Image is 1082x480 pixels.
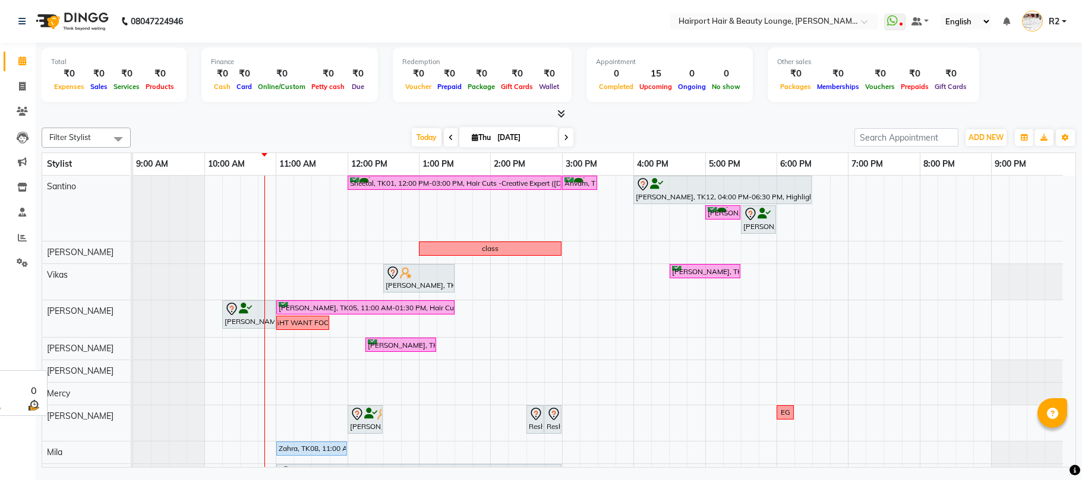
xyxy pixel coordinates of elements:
[709,67,743,81] div: 0
[636,82,675,91] span: Upcoming
[255,82,308,91] span: Online/Custom
[131,5,183,38] b: 08047224946
[862,82,898,91] span: Vouchers
[87,82,111,91] span: Sales
[207,317,399,328] div: [PERSON_NAME] MIGHT WANT FOOT MASSAGE OR PEDI
[434,82,465,91] span: Prepaid
[636,67,675,81] div: 15
[47,181,76,192] span: Santino
[349,407,381,432] div: [PERSON_NAME], TK09, 12:00 PM-12:30 PM, Peel Of Wax- Bikini
[412,128,441,147] span: Today
[47,447,62,457] span: Mila
[898,67,932,81] div: ₹0
[308,67,348,81] div: ₹0
[596,57,743,67] div: Appointment
[528,407,542,432] div: Reshma, TK04, 02:30 PM-02:45 PM, Threading Eyebrows
[634,155,671,173] a: 4:00 PM
[49,132,91,142] span: Filter Stylist
[308,82,348,91] span: Petty cash
[211,67,234,81] div: ₹0
[30,5,112,38] img: logo
[349,177,560,189] div: Sheetal, TK01, 12:00 PM-03:00 PM, Hair Cuts -Creative Expert ([DEMOGRAPHIC_DATA]),Highlights- Upt...
[814,67,862,81] div: ₹0
[349,82,367,91] span: Due
[675,82,709,91] span: Ongoing
[87,67,111,81] div: ₹0
[536,67,562,81] div: ₹0
[563,177,596,189] div: Anvam, TK11, 03:00 PM-03:30 PM, Hair Cuts -Creative Expert ([DEMOGRAPHIC_DATA])
[255,67,308,81] div: ₹0
[675,67,709,81] div: 0
[211,57,368,67] div: Finance
[596,67,636,81] div: 0
[51,82,87,91] span: Expenses
[111,82,143,91] span: Services
[47,365,113,376] span: [PERSON_NAME]
[777,57,970,67] div: Other sales
[47,247,113,258] span: [PERSON_NAME]
[434,67,465,81] div: ₹0
[465,67,498,81] div: ₹0
[223,302,275,327] div: [PERSON_NAME], TK03, 10:15 AM-11:00 AM, Hair Cuts -Sr.Stylist([DEMOGRAPHIC_DATA])
[777,155,815,173] a: 6:00 PM
[494,129,553,147] input: 2025-09-04
[635,177,810,202] div: [PERSON_NAME], TK12, 04:00 PM-06:30 PM, Highlights- Upto Mid Back
[402,82,434,91] span: Voucher
[111,67,143,81] div: ₹0
[482,243,499,254] div: class
[709,82,743,91] span: No show
[47,343,113,354] span: [PERSON_NAME]
[469,133,494,142] span: Thu
[1022,11,1043,31] img: R2
[465,82,498,91] span: Package
[47,306,113,316] span: [PERSON_NAME]
[777,82,814,91] span: Packages
[234,82,255,91] span: Card
[781,407,790,418] div: EG
[932,82,970,91] span: Gift Cards
[367,339,435,351] div: [PERSON_NAME], TK10, 12:15 PM-01:15 PM, Hair Cuts -Sr.Stylist([DEMOGRAPHIC_DATA])
[211,82,234,91] span: Cash
[498,67,536,81] div: ₹0
[814,82,862,91] span: Memberships
[563,155,600,173] a: 3:00 PM
[536,82,562,91] span: Wallet
[47,411,113,421] span: [PERSON_NAME]
[969,133,1004,142] span: ADD NEW
[47,388,70,399] span: Mercy
[276,155,319,173] a: 11:00 AM
[848,155,886,173] a: 7:00 PM
[596,82,636,91] span: Completed
[777,67,814,81] div: ₹0
[498,82,536,91] span: Gift Cards
[706,155,743,173] a: 5:00 PM
[51,67,87,81] div: ₹0
[402,57,562,67] div: Redemption
[277,302,453,313] div: [PERSON_NAME], TK05, 11:00 AM-01:30 PM, Hair Cuts -Sr.Stylist([DEMOGRAPHIC_DATA]),Global Coloring...
[26,383,41,398] div: 0
[26,398,41,412] img: wait_time.png
[348,67,368,81] div: ₹0
[491,155,528,173] a: 2:00 PM
[277,443,346,454] div: Zahra, TK08, 11:00 AM-12:00 PM, Wine Pedicure (F/M)
[1049,15,1059,28] span: R2
[545,407,560,432] div: Reshma, TK04, 02:45 PM-03:00 PM, Threading UpperLip
[992,155,1029,173] a: 9:00 PM
[133,155,171,173] a: 9:00 AM
[348,155,390,173] a: 12:00 PM
[862,67,898,81] div: ₹0
[143,82,177,91] span: Products
[384,266,453,291] div: [PERSON_NAME], TK09, 12:30 PM-01:30 PM, Blow Drys-Blow Dry Short
[854,128,958,147] input: Search Appointment
[234,67,255,81] div: ₹0
[47,269,68,280] span: Vikas
[205,155,248,173] a: 10:00 AM
[51,57,177,67] div: Total
[966,129,1007,146] button: ADD NEW
[920,155,958,173] a: 8:00 PM
[671,266,739,277] div: [PERSON_NAME], TK06, 04:30 PM-05:30 PM, Hair Cuts -Sr.Stylist([DEMOGRAPHIC_DATA])
[898,82,932,91] span: Prepaids
[419,155,457,173] a: 1:00 PM
[47,158,72,169] span: Stylist
[402,67,434,81] div: ₹0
